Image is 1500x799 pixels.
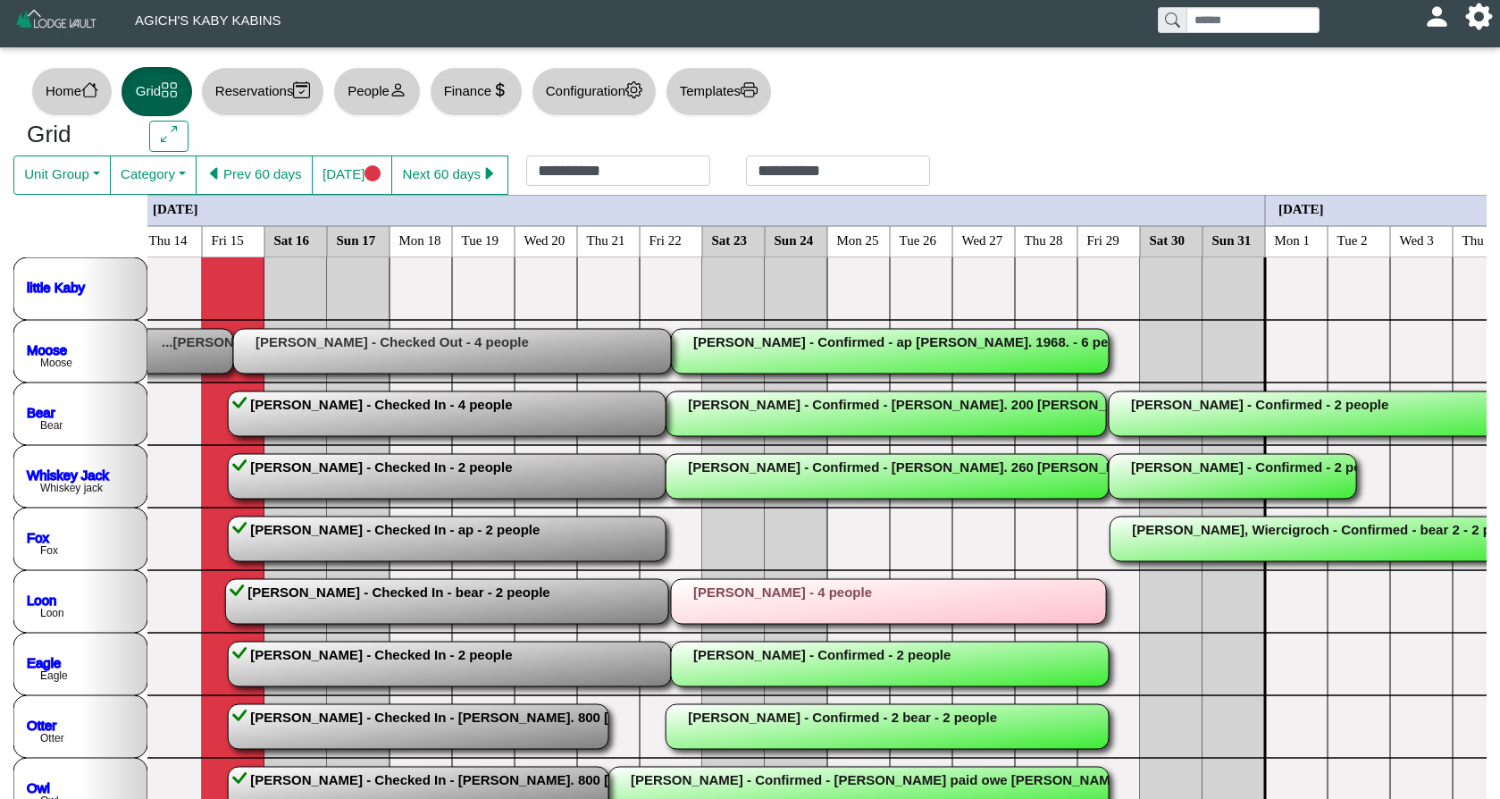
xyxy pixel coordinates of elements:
[481,165,498,182] svg: caret right fill
[524,232,566,247] text: Wed 20
[430,67,523,116] button: Financecurrency dollar
[293,81,310,98] svg: calendar2 check
[274,232,310,247] text: Sat 16
[1337,232,1368,247] text: Tue 2
[390,81,406,98] svg: person
[491,81,508,98] svg: currency dollar
[526,156,710,186] input: Check in
[712,232,748,247] text: Sat 23
[649,232,682,247] text: Fri 22
[161,126,178,143] svg: arrows angle expand
[666,67,772,116] button: Templatesprinter
[212,232,244,247] text: Fri 15
[337,232,376,247] text: Sun 17
[40,607,64,619] text: Loon
[27,341,67,357] a: Moose
[333,67,420,116] button: Peopleperson
[27,279,86,294] a: little Kaby
[149,121,188,153] button: arrows angle expand
[27,654,61,669] a: Eagle
[1462,232,1495,247] text: Thu 4
[153,201,198,215] text: [DATE]
[391,156,508,195] button: Next 60 dayscaret right fill
[40,732,64,744] text: Otter
[312,156,392,195] button: [DATE]circle fill
[962,232,1003,247] text: Wed 27
[399,232,441,247] text: Mon 18
[161,81,178,98] svg: grid
[1150,232,1186,247] text: Sat 30
[196,156,313,195] button: caret left fillPrev 60 days
[900,232,937,247] text: Tue 26
[201,67,324,116] button: Reservationscalendar2 check
[40,357,72,369] text: Moose
[40,669,68,682] text: Eagle
[27,592,56,607] a: Loon
[741,81,758,98] svg: printer
[110,156,197,195] button: Category
[1278,201,1324,215] text: [DATE]
[532,67,657,116] button: Configurationgear
[587,232,625,247] text: Thu 21
[625,81,642,98] svg: gear
[31,67,113,116] button: Homehouse
[746,156,930,186] input: Check out
[1212,232,1252,247] text: Sun 31
[27,529,50,544] a: Fox
[775,232,814,247] text: Sun 24
[365,165,381,182] svg: circle fill
[1400,232,1434,247] text: Wed 3
[27,779,50,795] a: Owl
[1275,232,1311,247] text: Mon 1
[837,232,879,247] text: Mon 25
[122,67,192,116] button: Gridgrid
[27,467,109,482] a: Whiskey Jack
[40,544,58,557] text: Fox
[1430,10,1444,23] svg: person fill
[462,232,499,247] text: Tue 19
[40,482,104,494] text: Whiskey jack
[13,156,111,195] button: Unit Group
[1087,232,1119,247] text: Fri 29
[1165,13,1179,27] svg: search
[40,419,63,432] text: Bear
[1025,232,1063,247] text: Thu 28
[1472,10,1486,23] svg: gear fill
[206,165,223,182] svg: caret left fill
[81,81,98,98] svg: house
[14,7,99,38] img: Z
[27,121,122,149] h3: Grid
[27,404,55,419] a: Bear
[27,717,56,732] a: Otter
[149,232,188,247] text: Thu 14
